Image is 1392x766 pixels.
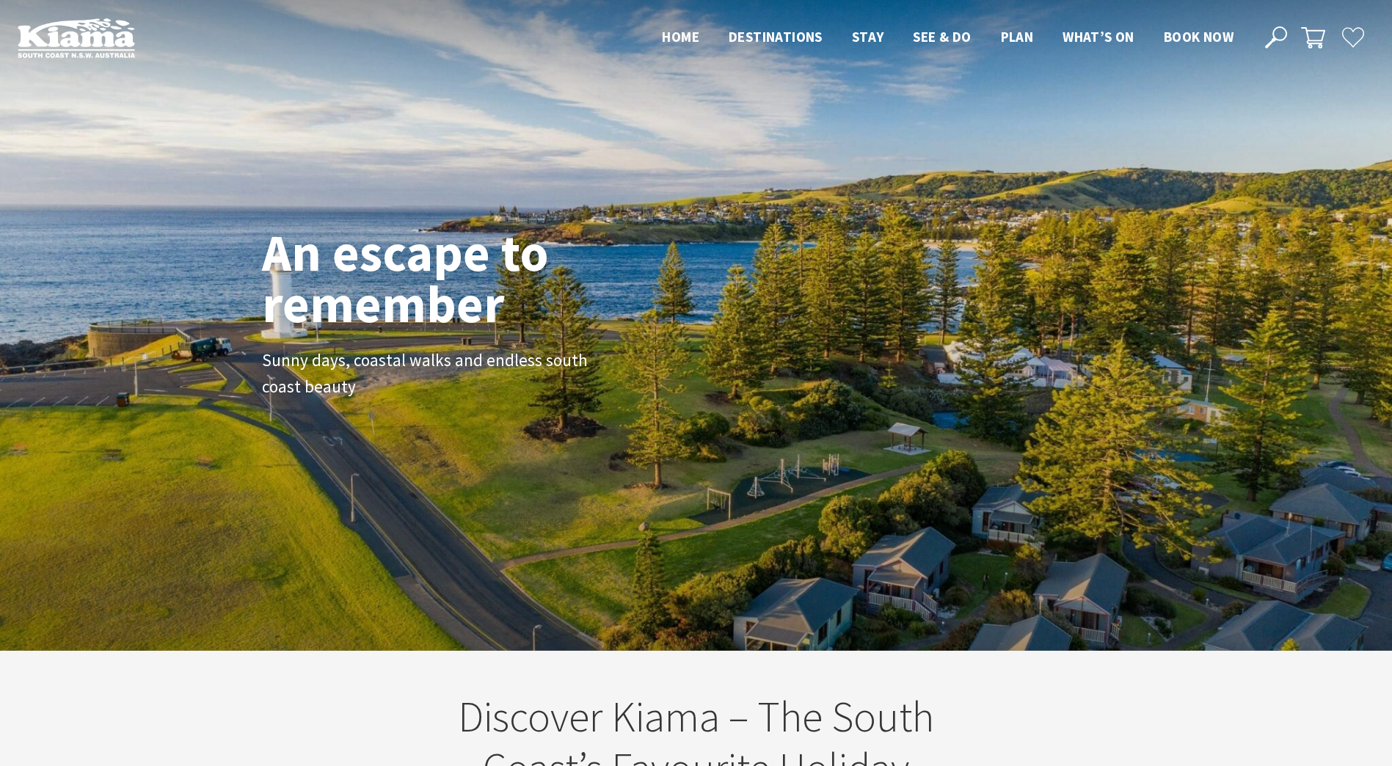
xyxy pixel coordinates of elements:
p: Sunny days, coastal walks and endless south coast beauty [262,347,592,401]
span: Plan [1001,28,1034,45]
h1: An escape to remember [262,227,666,329]
span: Stay [852,28,884,45]
span: Book now [1164,28,1234,45]
span: What’s On [1063,28,1134,45]
span: Home [662,28,699,45]
span: See & Do [913,28,971,45]
nav: Main Menu [647,26,1248,50]
span: Destinations [729,28,823,45]
img: Kiama Logo [18,18,135,58]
